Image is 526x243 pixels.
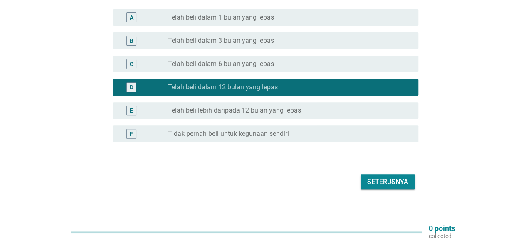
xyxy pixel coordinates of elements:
div: Seterusnya [367,177,408,187]
p: collected [429,232,455,240]
div: C [130,60,133,69]
label: Tidak pernah beli untuk kegunaan sendiri [168,130,289,138]
label: Telah beli dalam 1 bulan yang lepas [168,13,274,22]
label: Telah beli lebih daripada 12 bulan yang lepas [168,106,301,115]
button: Seterusnya [361,174,415,189]
div: A [130,13,133,22]
div: F [130,130,133,138]
label: Telah beli dalam 3 bulan yang lepas [168,37,274,45]
label: Telah beli dalam 12 bulan yang lepas [168,83,278,91]
p: 0 points [429,225,455,232]
div: D [130,83,133,92]
label: Telah beli dalam 6 bulan yang lepas [168,60,274,68]
div: E [130,106,133,115]
div: B [130,37,133,45]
